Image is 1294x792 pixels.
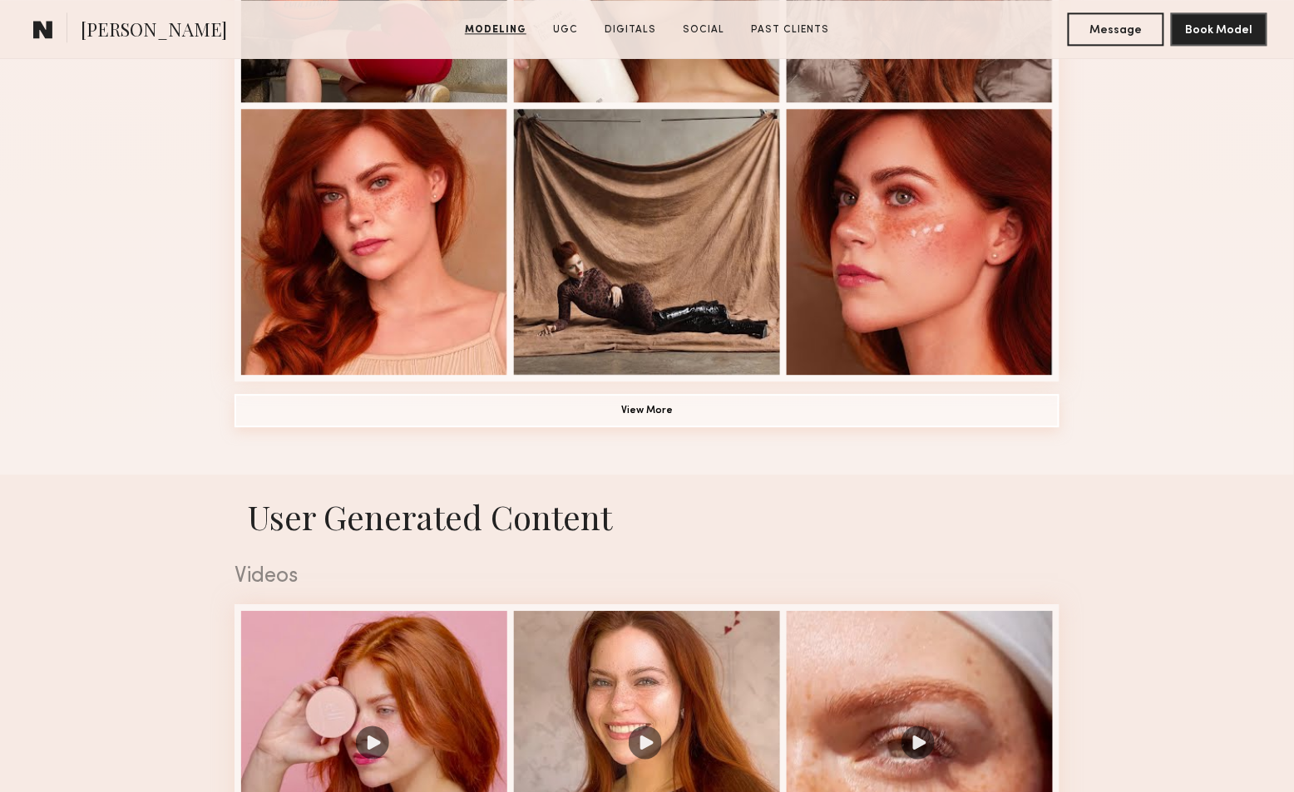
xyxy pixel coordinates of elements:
h1: User Generated Content [221,494,1073,539]
a: Modeling [458,22,533,37]
button: View More [235,394,1059,427]
a: Past Clients [744,22,836,37]
a: Social [676,22,731,37]
span: [PERSON_NAME] [81,17,227,46]
a: Book Model [1171,22,1267,36]
a: Digitals [598,22,663,37]
a: UGC [546,22,585,37]
button: Message [1068,12,1164,46]
div: Videos [235,566,1059,588]
button: Book Model [1171,12,1267,46]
